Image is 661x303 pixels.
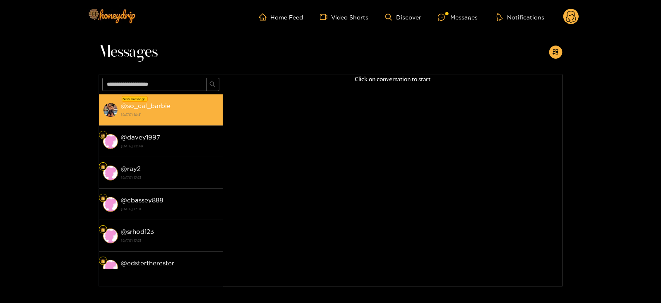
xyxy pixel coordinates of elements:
img: conversation [103,103,118,118]
strong: [DATE] 17:31 [121,237,219,244]
p: Click on conversation to start [223,75,562,84]
strong: [DATE] 17:31 [121,174,219,181]
span: search [209,81,216,88]
img: conversation [103,228,118,243]
img: conversation [103,166,118,180]
strong: @ ray2 [121,165,141,172]
div: Messages [438,12,478,22]
a: Home Feed [259,13,303,21]
span: video-camera [320,13,332,21]
strong: @ srhod123 [121,228,154,235]
img: conversation [103,134,118,149]
img: Fan Level [101,227,106,232]
img: Fan Level [101,196,106,201]
img: Fan Level [101,164,106,169]
strong: [DATE] 10:41 [121,111,219,118]
strong: [DATE] 17:31 [121,205,219,213]
strong: @ cbassey888 [121,197,163,204]
a: Video Shorts [320,13,369,21]
strong: @ edstertherester [121,260,175,267]
strong: @ so_cal_barbie [121,102,171,109]
img: conversation [103,197,118,212]
span: home [259,13,271,21]
strong: [DATE] 17:31 [121,268,219,276]
strong: [DATE] 22:49 [121,142,219,150]
div: New message [122,96,148,102]
button: appstore-add [549,46,562,59]
span: Messages [99,42,158,62]
span: appstore-add [553,49,559,56]
img: Fan Level [101,133,106,138]
a: Discover [385,14,421,21]
img: conversation [103,260,118,275]
button: Notifications [494,13,547,21]
button: search [206,78,219,91]
img: Fan Level [101,259,106,264]
strong: @ davey1997 [121,134,161,141]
